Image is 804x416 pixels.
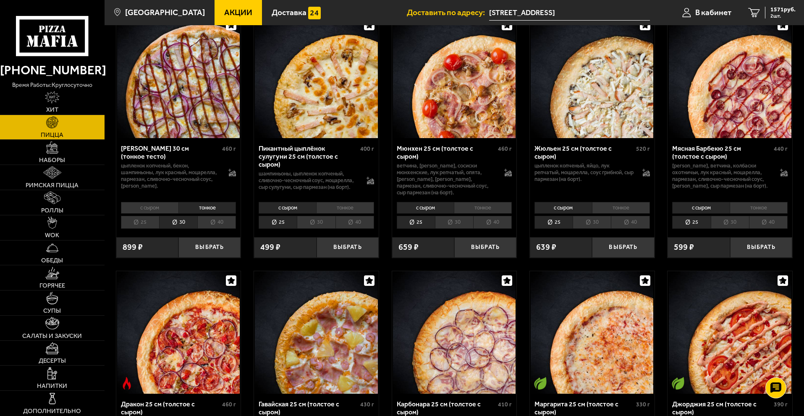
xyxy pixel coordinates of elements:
[222,145,236,152] span: 460 г
[254,271,379,394] a: Гавайская 25 см (толстое с сыром)
[259,202,316,214] li: с сыром
[534,202,592,214] li: с сыром
[308,7,321,19] img: 15daf4d41897b9f0e9f617042186c801.svg
[397,400,496,416] div: Карбонара 25 см (толстое с сыром)
[672,377,684,390] img: Вегетарианское блюдо
[41,132,63,138] span: Пицца
[534,216,573,229] li: 25
[730,237,792,258] button: Выбрать
[393,271,516,394] img: Карбонара 25 см (толстое с сыром)
[159,216,197,229] li: 30
[39,358,66,364] span: Десерты
[26,182,79,188] span: Римская пицца
[489,5,650,21] input: Ваш адрес доставки
[117,16,240,138] img: Чикен Барбекю 30 см (тонкое тесто)
[398,243,419,251] span: 659 ₽
[498,145,512,152] span: 460 г
[22,333,82,339] span: Салаты и закуски
[534,162,634,183] p: цыпленок копченый, яйцо, лук репчатый, моцарелла, соус грибной, сыр пармезан (на борт).
[123,243,143,251] span: 899 ₽
[43,308,61,314] span: Супы
[125,8,205,16] span: [GEOGRAPHIC_DATA]
[672,162,772,189] p: [PERSON_NAME], ветчина, колбаски охотничьи, лук красный, моцарелла, пармезан, сливочно-чесночный ...
[259,400,358,416] div: Гавайская 25 см (толстое с сыром)
[222,401,236,408] span: 460 г
[669,16,791,138] img: Мясная Барбекю 25 см (толстое с сыром)
[120,377,133,390] img: Острое блюдо
[668,271,792,394] a: Вегетарианское блюдоДжорджия 25 см (толстое с сыром)
[770,7,796,13] span: 1571 руб.
[360,145,374,152] span: 400 г
[121,162,220,189] p: цыпленок копченый, бекон, шампиньоны, лук красный, моцарелла, пармезан, сливочно-чесночный соус, ...
[454,202,512,214] li: тонкое
[255,271,377,394] img: Гавайская 25 см (толстое с сыром)
[259,144,358,168] div: Пикантный цыплёнок сулугуни 25 см (толстое с сыром)
[121,216,159,229] li: 25
[116,16,241,138] a: Чикен Барбекю 30 см (тонкое тесто)
[711,216,749,229] li: 30
[37,383,67,389] span: Напитки
[473,216,512,229] li: 40
[454,237,516,258] button: Выбрать
[121,144,220,160] div: [PERSON_NAME] 30 см (тонкое тесто)
[498,401,512,408] span: 410 г
[397,162,496,196] p: ветчина, [PERSON_NAME], сосиски мюнхенские, лук репчатый, опята, [PERSON_NAME], [PERSON_NAME], па...
[255,16,377,138] img: Пикантный цыплёнок сулугуни 25 см (толстое с сыром)
[592,202,650,214] li: тонкое
[317,237,379,258] button: Выбрать
[573,216,611,229] li: 30
[41,207,63,214] span: Роллы
[489,5,650,21] span: Санкт-Петербург, Пейзажная улица, 10
[360,401,374,408] span: 430 г
[272,8,306,16] span: Доставка
[397,216,435,229] li: 25
[672,216,710,229] li: 25
[435,216,473,229] li: 30
[636,401,650,408] span: 330 г
[393,16,516,138] img: Мюнхен 25 см (толстое с сыром)
[335,216,374,229] li: 40
[774,401,788,408] span: 390 г
[397,202,454,214] li: с сыром
[611,216,649,229] li: 40
[672,202,730,214] li: с сыром
[530,16,655,138] a: Жюльен 25 см (толстое с сыром)
[592,237,654,258] button: Выбрать
[672,400,772,416] div: Джорджия 25 см (толстое с сыром)
[224,8,252,16] span: Акции
[774,145,788,152] span: 440 г
[197,216,236,229] li: 40
[117,271,240,394] img: Дракон 25 см (толстое с сыром)
[121,400,220,416] div: Дракон 25 см (толстое с сыром)
[39,157,65,163] span: Наборы
[116,271,241,394] a: Острое блюдоДракон 25 см (толстое с сыром)
[46,107,58,113] span: Хит
[178,202,236,214] li: тонкое
[316,202,374,214] li: тонкое
[178,237,241,258] button: Выбрать
[730,202,788,214] li: тонкое
[674,243,694,251] span: 599 ₽
[749,216,788,229] li: 40
[669,271,791,394] img: Джорджия 25 см (толстое с сыром)
[254,16,379,138] a: Пикантный цыплёнок сулугуни 25 см (толстое с сыром)
[41,257,63,264] span: Обеды
[695,8,731,16] span: В кабинет
[23,408,81,414] span: Дополнительно
[668,16,792,138] a: Мясная Барбекю 25 см (толстое с сыром)
[397,144,496,160] div: Мюнхен 25 см (толстое с сыром)
[534,377,547,390] img: Вегетарианское блюдо
[770,13,796,18] span: 2 шт.
[259,170,358,191] p: шампиньоны, цыпленок копченый, сливочно-чесночный соус, моцарелла, сыр сулугуни, сыр пармезан (на...
[636,145,650,152] span: 520 г
[407,8,489,16] span: Доставить по адресу:
[531,16,653,138] img: Жюльен 25 см (толстое с сыром)
[534,400,634,416] div: Маргарита 25 см (толстое с сыром)
[39,283,65,289] span: Горячее
[121,202,178,214] li: с сыром
[530,271,655,394] a: Вегетарианское блюдоМаргарита 25 см (толстое с сыром)
[392,271,517,394] a: Карбонара 25 см (толстое с сыром)
[297,216,335,229] li: 30
[260,243,280,251] span: 499 ₽
[45,232,59,238] span: WOK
